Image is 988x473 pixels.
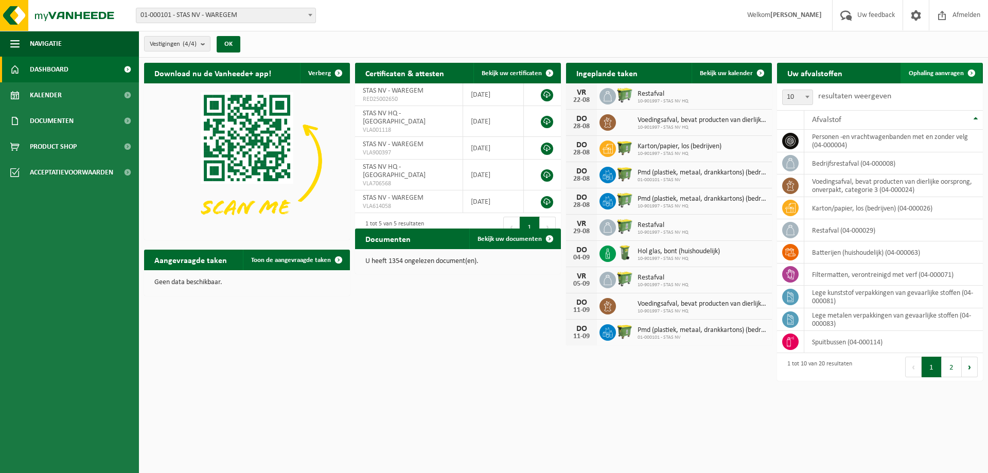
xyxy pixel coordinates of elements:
span: 10-901997 - STAS NV HQ [638,125,767,131]
div: 28-08 [571,176,592,183]
span: Pmd (plastiek, metaal, drankkartons) (bedrijven) [638,169,767,177]
h2: Uw afvalstoffen [777,63,853,83]
h2: Aangevraagde taken [144,250,237,270]
td: [DATE] [463,160,524,190]
button: OK [217,36,240,52]
div: VR [571,220,592,228]
td: spuitbussen (04-000114) [804,331,983,353]
div: DO [571,299,592,307]
td: voedingsafval, bevat producten van dierlijke oorsprong, onverpakt, categorie 3 (04-000024) [804,174,983,197]
a: Bekijk uw certificaten [473,63,560,83]
div: 04-09 [571,254,592,261]
td: [DATE] [463,137,524,160]
div: 05-09 [571,281,592,288]
button: Previous [503,217,520,237]
img: WB-0140-HPE-GN-50 [616,244,633,261]
count: (4/4) [183,41,197,47]
div: DO [571,325,592,333]
a: Bekijk uw documenten [469,229,560,249]
div: DO [571,167,592,176]
span: Kalender [30,82,62,108]
a: Toon de aangevraagde taken [243,250,349,270]
span: 01-000101 - STAS NV [638,335,767,341]
img: Download de VHEPlus App [144,83,350,238]
span: Toon de aangevraagde taken [251,257,331,264]
span: Vestigingen [150,37,197,52]
td: batterijen (huishoudelijk) (04-000063) [804,241,983,264]
h2: Ingeplande taken [566,63,648,83]
img: WB-1100-HPE-GN-50 [616,323,633,340]
span: STAS NV HQ - [GEOGRAPHIC_DATA] [363,110,426,126]
span: Restafval [638,274,689,282]
span: 10-901997 - STAS NV HQ [638,203,767,209]
td: lege metalen verpakkingen van gevaarlijke stoffen (04-000083) [804,308,983,331]
div: 11-09 [571,333,592,340]
div: 22-08 [571,97,592,104]
span: 10 [782,90,813,105]
td: restafval (04-000029) [804,219,983,241]
span: 10-901997 - STAS NV HQ [638,256,720,262]
p: U heeft 1354 ongelezen document(en). [365,258,551,265]
td: karton/papier, los (bedrijven) (04-000026) [804,197,983,219]
img: WB-0660-HPE-GN-50 [616,191,633,209]
img: WB-0660-HPE-GN-50 [616,218,633,235]
div: DO [571,194,592,202]
span: Product Shop [30,134,77,160]
h2: Download nu de Vanheede+ app! [144,63,281,83]
td: [DATE] [463,190,524,213]
span: 10-901997 - STAS NV HQ [638,308,767,314]
img: WB-1100-HPE-GN-50 [616,165,633,183]
td: [DATE] [463,83,524,106]
span: Ophaling aanvragen [909,70,964,77]
span: Hol glas, bont (huishoudelijk) [638,248,720,256]
button: 1 [520,217,540,237]
span: 10-901997 - STAS NV HQ [638,98,689,104]
span: 10 [783,90,813,104]
td: [DATE] [463,106,524,137]
div: 1 tot 5 van 5 resultaten [360,216,424,238]
button: 1 [922,357,942,377]
span: Dashboard [30,57,68,82]
img: WB-0660-HPE-GN-50 [616,270,633,288]
button: Previous [905,357,922,377]
span: Restafval [638,221,689,230]
td: personen -en vrachtwagenbanden met en zonder velg (04-000004) [804,130,983,152]
span: VLA900397 [363,149,455,157]
button: Vestigingen(4/4) [144,36,210,51]
p: Geen data beschikbaar. [154,279,340,286]
h2: Documenten [355,229,421,249]
span: 01-000101 - STAS NV - WAREGEM [136,8,315,23]
button: Verberg [300,63,349,83]
span: Afvalstof [812,116,841,124]
button: Next [962,357,978,377]
img: WB-0660-HPE-GN-50 [616,86,633,104]
div: 28-08 [571,202,592,209]
span: STAS NV - WAREGEM [363,194,424,202]
strong: [PERSON_NAME] [770,11,822,19]
h2: Certificaten & attesten [355,63,454,83]
div: 29-08 [571,228,592,235]
span: STAS NV - WAREGEM [363,87,424,95]
div: VR [571,272,592,281]
span: Voedingsafval, bevat producten van dierlijke oorsprong, onverpakt, categorie 3 [638,300,767,308]
span: Bekijk uw certificaten [482,70,542,77]
div: 28-08 [571,149,592,156]
span: VLA001118 [363,126,455,134]
div: DO [571,115,592,123]
span: Navigatie [30,31,62,57]
span: STAS NV HQ - [GEOGRAPHIC_DATA] [363,163,426,179]
span: Pmd (plastiek, metaal, drankkartons) (bedrijven) [638,326,767,335]
span: VLA614058 [363,202,455,211]
div: 11-09 [571,307,592,314]
img: WB-1100-HPE-GN-50 [616,139,633,156]
span: Bekijk uw kalender [700,70,753,77]
span: STAS NV - WAREGEM [363,141,424,148]
span: RED25002650 [363,95,455,103]
span: 10-901997 - STAS NV HQ [638,230,689,236]
button: 2 [942,357,962,377]
span: Voedingsafval, bevat producten van dierlijke oorsprong, onverpakt, categorie 3 [638,116,767,125]
span: VLA706568 [363,180,455,188]
span: Acceptatievoorwaarden [30,160,113,185]
a: Ophaling aanvragen [901,63,982,83]
span: Restafval [638,90,689,98]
